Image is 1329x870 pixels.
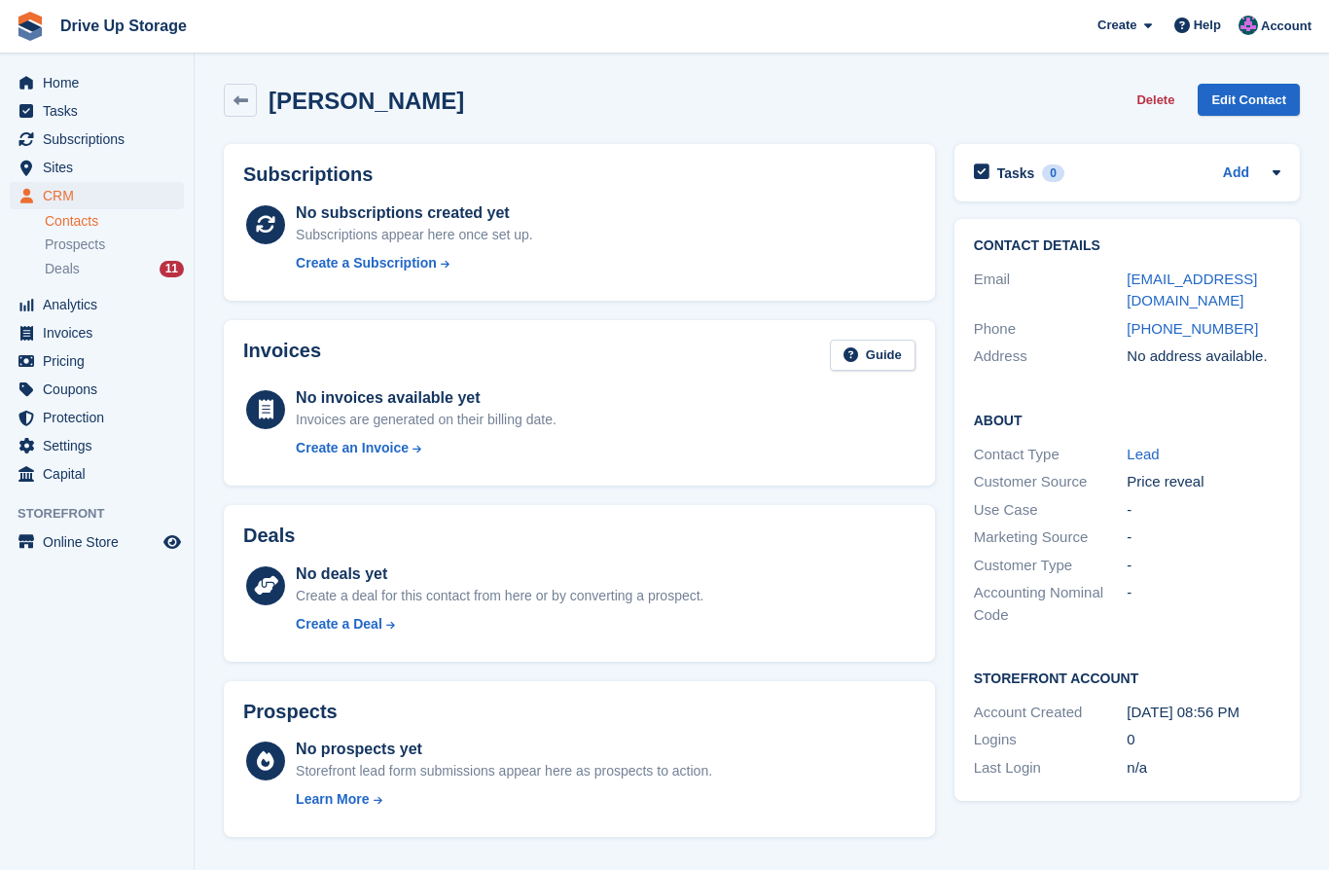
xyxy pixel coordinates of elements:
[830,340,916,372] a: Guide
[243,525,295,547] h2: Deals
[160,261,184,277] div: 11
[974,582,1128,626] div: Accounting Nominal Code
[16,12,45,41] img: stora-icon-8386f47178a22dfd0bd8f6a31ec36ba5ce8667c1dd55bd0f319d3a0aa187defe.svg
[974,526,1128,549] div: Marketing Source
[974,410,1280,429] h2: About
[10,460,184,488] a: menu
[974,555,1128,577] div: Customer Type
[974,269,1128,312] div: Email
[1042,164,1064,182] div: 0
[1127,757,1280,779] div: n/a
[296,614,703,634] a: Create a Deal
[1127,526,1280,549] div: -
[1127,471,1280,493] div: Price reveal
[10,528,184,556] a: menu
[43,97,160,125] span: Tasks
[296,562,703,586] div: No deals yet
[974,238,1280,254] h2: Contact Details
[43,460,160,488] span: Capital
[1198,84,1300,116] a: Edit Contact
[974,345,1128,368] div: Address
[1127,702,1280,724] div: [DATE] 08:56 PM
[43,319,160,346] span: Invoices
[1127,729,1280,751] div: 0
[45,236,105,254] span: Prospects
[45,259,184,279] a: Deals 11
[296,789,369,810] div: Learn More
[43,182,160,209] span: CRM
[296,761,712,781] div: Storefront lead form submissions appear here as prospects to action.
[296,253,533,273] a: Create a Subscription
[10,347,184,375] a: menu
[10,97,184,125] a: menu
[1223,163,1249,185] a: Add
[1127,555,1280,577] div: -
[974,499,1128,522] div: Use Case
[45,212,184,231] a: Contacts
[974,757,1128,779] div: Last Login
[974,471,1128,493] div: Customer Source
[10,154,184,181] a: menu
[296,738,712,761] div: No prospects yet
[296,386,557,410] div: No invoices available yet
[296,438,557,458] a: Create an Invoice
[45,260,80,278] span: Deals
[43,376,160,403] span: Coupons
[296,586,703,606] div: Create a deal for this contact from here or by converting a prospect.
[43,347,160,375] span: Pricing
[296,225,533,245] div: Subscriptions appear here once set up.
[53,10,195,42] a: Drive Up Storage
[296,614,382,634] div: Create a Deal
[296,253,437,273] div: Create a Subscription
[43,126,160,153] span: Subscriptions
[1194,16,1221,35] span: Help
[18,504,194,524] span: Storefront
[974,668,1280,687] h2: Storefront Account
[296,438,409,458] div: Create an Invoice
[10,126,184,153] a: menu
[1127,271,1257,309] a: [EMAIL_ADDRESS][DOMAIN_NAME]
[243,701,338,723] h2: Prospects
[1097,16,1136,35] span: Create
[1127,320,1258,337] a: [PHONE_NUMBER]
[974,729,1128,751] div: Logins
[10,319,184,346] a: menu
[296,789,712,810] a: Learn More
[10,182,184,209] a: menu
[296,201,533,225] div: No subscriptions created yet
[161,530,184,554] a: Preview store
[1239,16,1258,35] img: Andy
[43,432,160,459] span: Settings
[1127,582,1280,626] div: -
[974,318,1128,341] div: Phone
[43,404,160,431] span: Protection
[1127,446,1159,462] a: Lead
[10,376,184,403] a: menu
[243,163,916,186] h2: Subscriptions
[43,291,160,318] span: Analytics
[974,702,1128,724] div: Account Created
[1127,499,1280,522] div: -
[1129,84,1182,116] button: Delete
[269,88,464,114] h2: [PERSON_NAME]
[43,154,160,181] span: Sites
[10,432,184,459] a: menu
[974,444,1128,466] div: Contact Type
[243,340,321,372] h2: Invoices
[45,235,184,255] a: Prospects
[10,404,184,431] a: menu
[997,164,1035,182] h2: Tasks
[1127,345,1280,368] div: No address available.
[43,528,160,556] span: Online Store
[10,69,184,96] a: menu
[296,410,557,430] div: Invoices are generated on their billing date.
[43,69,160,96] span: Home
[1261,17,1311,36] span: Account
[10,291,184,318] a: menu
